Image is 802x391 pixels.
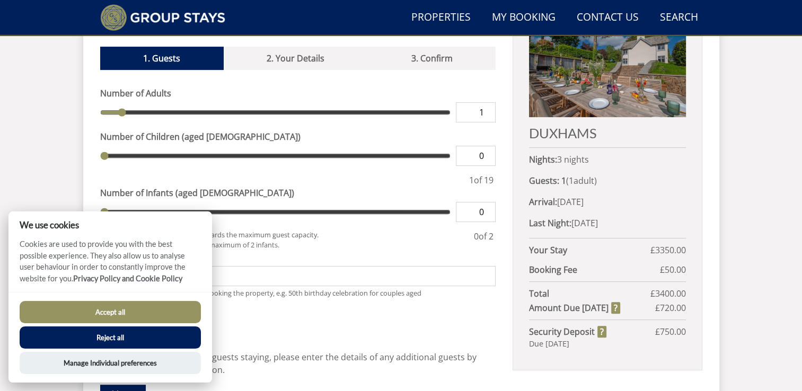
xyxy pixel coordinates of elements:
[488,6,560,30] a: My Booking
[529,287,650,300] strong: Total
[529,126,685,140] h2: DUXHAMS
[529,338,685,350] div: Due [DATE]
[529,153,685,166] p: 3 nights
[100,288,421,310] small: Please let us know the reason for booking the property, e.g. 50th birthday celebration for couple...
[650,244,686,256] span: £
[569,175,574,186] span: 1
[100,4,226,31] img: Group Stays
[561,175,597,186] span: ( )
[529,16,685,117] img: An image of 'DUXHAMS'
[655,301,686,314] span: £
[467,174,496,186] div: of 19
[529,217,685,229] p: [DATE]
[20,352,201,374] button: Manage Individual preferences
[650,287,686,300] span: £
[561,175,566,186] strong: 1
[529,154,557,165] strong: Nights:
[100,87,496,100] label: Number of Adults
[660,263,686,276] span: £
[472,230,496,250] div: of 2
[572,6,643,30] a: Contact Us
[8,238,212,292] p: Cookies are used to provide you with the best possible experience. They also allow us to analyse ...
[368,47,496,70] a: 3. Confirm
[73,274,182,283] a: Privacy Policy and Cookie Policy
[469,174,474,186] span: 1
[100,331,496,344] h3: Guest List
[529,196,557,208] strong: Arrival:
[660,302,686,314] span: 720.00
[529,217,571,229] strong: Last Night:
[665,264,686,276] span: 50.00
[655,244,686,256] span: 3350.00
[100,251,496,263] label: Nature of Stay
[224,47,368,70] a: 2. Your Details
[529,196,685,208] p: [DATE]
[20,326,201,349] button: Reject all
[656,6,702,30] a: Search
[569,175,594,186] span: adult
[8,220,212,230] h2: We use cookies
[655,288,686,299] span: 3400.00
[100,130,496,143] label: Number of Children (aged [DEMOGRAPHIC_DATA])
[660,326,686,337] span: 750.00
[20,301,201,323] button: Accept all
[529,325,606,338] strong: Security Deposit
[529,263,659,276] strong: Booking Fee
[655,325,686,338] span: £
[100,230,464,250] small: Note that infants do not count towards the maximum guest capacity. This property can accommodate ...
[474,230,479,242] span: 0
[529,175,559,186] strong: Guests:
[100,186,496,199] label: Number of Infants (aged [DEMOGRAPHIC_DATA])
[529,244,650,256] strong: Your Stay
[100,351,496,376] p: We require the details of all guests staying, please enter the details of any additional guests b...
[100,47,224,70] a: 1. Guests
[407,6,475,30] a: Properties
[529,301,620,314] strong: Amount Due [DATE]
